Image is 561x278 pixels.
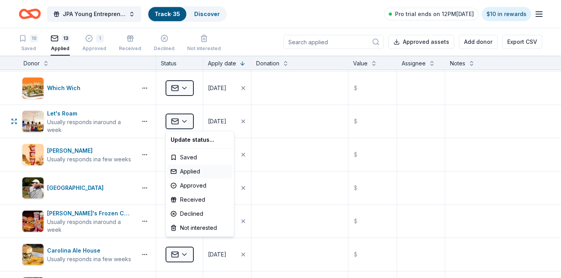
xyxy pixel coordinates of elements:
div: Applied [168,164,233,179]
div: Saved [168,150,233,164]
div: Received [168,193,233,207]
div: Not interested [168,221,233,235]
div: Declined [168,207,233,221]
div: Update status... [168,133,233,147]
div: Approved [168,179,233,193]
